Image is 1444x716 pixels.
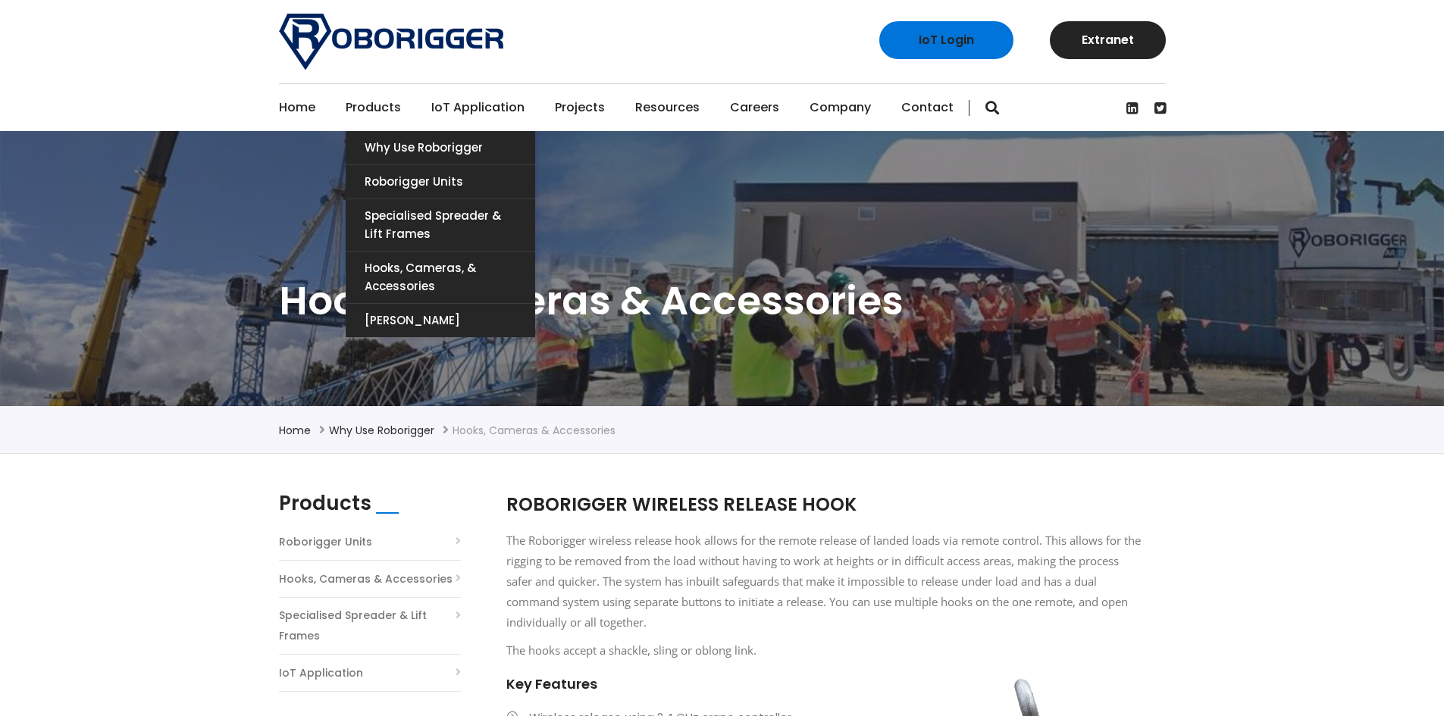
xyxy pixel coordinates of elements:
[279,663,363,683] a: IoT Application
[879,21,1013,59] a: IoT Login
[346,252,535,303] a: Hooks, Cameras, & Accessories
[279,275,1166,327] h1: Hooks, Cameras & Accessories
[453,421,616,439] li: Hooks, Cameras & Accessories
[346,304,535,337] a: [PERSON_NAME]
[506,492,857,517] span: ROBORIGGER WIRELESS RELEASE HOOK
[279,14,503,70] img: Roborigger
[635,84,700,131] a: Resources
[506,640,1143,661] p: The hooks accept a shackle, sling or oblong link.
[279,532,372,552] a: Roborigger Units
[506,674,1143,693] h4: Key Features
[346,199,535,251] a: Specialised Spreader & Lift Frames
[346,84,401,131] a: Products
[279,569,453,589] a: Hooks, Cameras & Accessories
[555,84,605,131] a: Projects
[730,84,779,131] a: Careers
[901,84,954,131] a: Contact
[1050,21,1166,59] a: Extranet
[329,423,434,438] a: Why use Roborigger
[279,492,371,515] h2: Products
[431,84,525,131] a: IoT Application
[506,530,1143,633] p: The Roborigger wireless release hook allows for the remote release of landed loads via remote con...
[279,84,315,131] a: Home
[346,165,535,199] a: Roborigger Units
[279,605,461,646] a: Specialised Spreader & Lift Frames
[279,423,311,438] a: Home
[810,84,871,131] a: Company
[346,131,535,164] a: Why use Roborigger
